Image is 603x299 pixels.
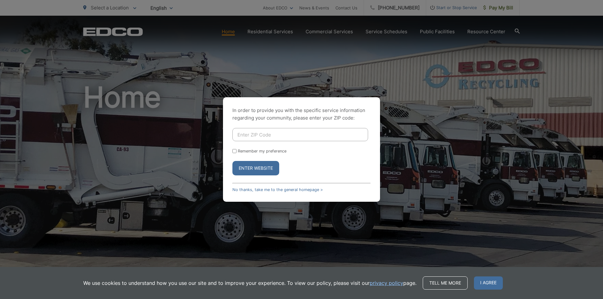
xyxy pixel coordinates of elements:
a: Tell me more [423,276,468,290]
input: Enter ZIP Code [232,128,368,141]
span: I agree [474,276,503,290]
a: No thanks, take me to the general homepage > [232,187,323,192]
label: Remember my preference [238,149,286,153]
a: privacy policy [370,279,403,287]
p: In order to provide you with the specific service information regarding your community, please en... [232,107,371,122]
button: Enter Website [232,161,279,175]
p: We use cookies to understand how you use our site and to improve your experience. To view our pol... [83,279,416,287]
